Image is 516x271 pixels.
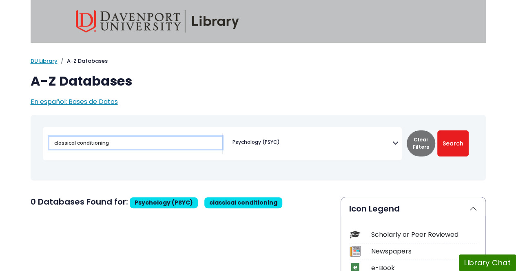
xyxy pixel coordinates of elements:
[76,10,239,33] img: Davenport University Library
[341,197,485,220] button: Icon Legend
[437,130,469,156] button: Submit for Search Results
[31,73,486,89] h1: A-Z Databases
[49,137,222,149] input: Search database by title or keyword
[31,115,486,181] nav: Search filters
[130,197,198,208] span: Psychology (PSYC)
[58,57,108,65] li: A-Z Databases
[229,139,280,146] li: Psychology (PSYC)
[281,140,285,147] textarea: Search
[350,246,361,257] img: Icon Newspapers
[31,196,128,207] span: 0 Databases Found for:
[31,57,486,65] nav: breadcrumb
[31,57,58,65] a: DU Library
[350,229,361,240] img: Icon Scholarly or Peer Reviewed
[31,97,118,106] a: En español: Bases de Datos
[371,247,477,256] div: Newspapers
[371,230,477,240] div: Scholarly or Peer Reviewed
[209,198,277,207] span: classical conditioning
[233,139,280,146] span: Psychology (PSYC)
[459,254,516,271] button: Library Chat
[407,130,435,156] button: Clear Filters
